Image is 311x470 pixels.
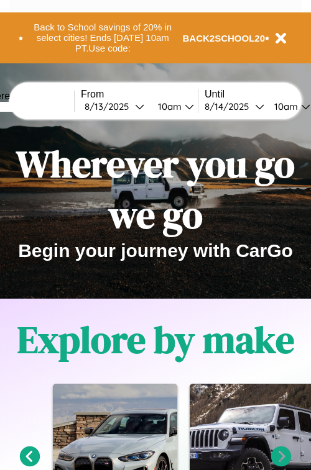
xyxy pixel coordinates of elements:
div: 8 / 13 / 2025 [85,101,135,112]
h1: Explore by make [17,314,294,365]
label: From [81,89,198,100]
button: 8/13/2025 [81,100,148,113]
div: 8 / 14 / 2025 [205,101,255,112]
b: BACK2SCHOOL20 [183,33,266,43]
div: 10am [152,101,185,112]
button: 10am [148,100,198,113]
button: Back to School savings of 20% in select cities! Ends [DATE] 10am PT.Use code: [23,19,183,57]
div: 10am [268,101,301,112]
